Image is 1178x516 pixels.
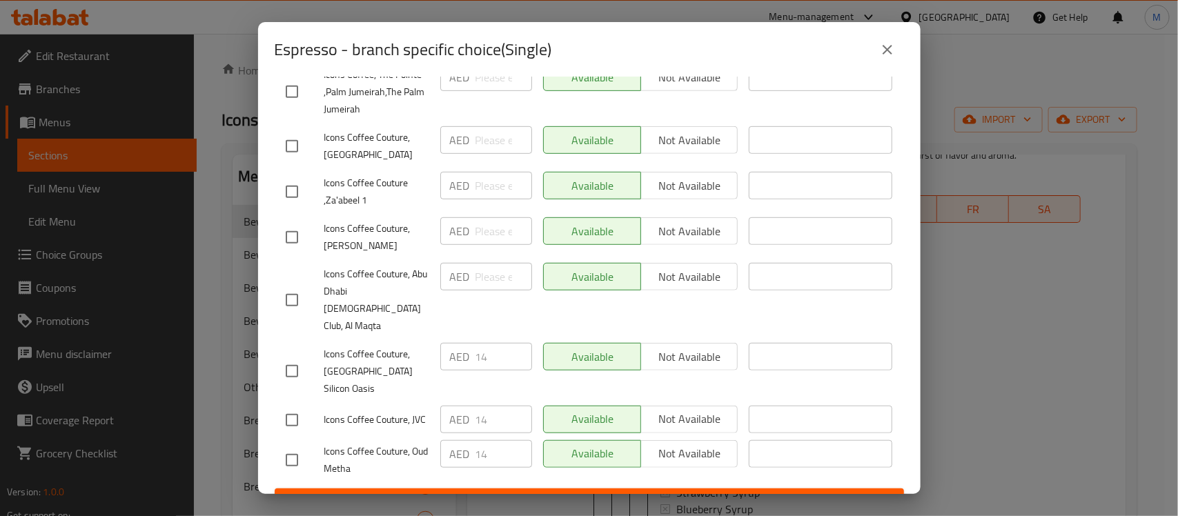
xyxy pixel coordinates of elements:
p: AED [450,69,470,86]
p: AED [450,268,470,285]
span: Save [286,493,893,510]
span: Icons Coffee Couture ,Za'abeel 1 [324,175,429,209]
span: Icons Coffee Couture, [PERSON_NAME] [324,220,429,255]
span: Icons Coffee Couture, JVC [324,411,429,428]
button: close [871,33,904,66]
input: Please enter price [475,126,532,154]
h2: Espresso - branch specific choice(Single) [275,39,552,61]
input: Please enter price [475,217,532,245]
button: Save [275,488,904,514]
input: Please enter price [475,343,532,370]
p: AED [450,446,470,462]
input: Please enter price [475,406,532,433]
p: AED [450,223,470,239]
span: Icons Coffee Couture, Abu Dhabi [DEMOGRAPHIC_DATA] Club, Al Maqta [324,266,429,335]
p: AED [450,348,470,365]
input: Please enter price [475,263,532,290]
p: AED [450,411,470,428]
input: Please enter price [475,440,532,468]
p: AED [450,132,470,148]
span: Icons Coffee, The Pointe ,Palm Jumeirah,The Palm Jumeirah [324,66,429,118]
input: Please enter price [475,172,532,199]
span: Icons Coffee Couture, Oud Metha [324,443,429,477]
input: Please enter price [475,63,532,91]
span: Icons Coffee Couture, [GEOGRAPHIC_DATA] [324,129,429,163]
span: Icons Coffee Couture, [GEOGRAPHIC_DATA] Silicon Oasis [324,346,429,397]
p: AED [450,177,470,194]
